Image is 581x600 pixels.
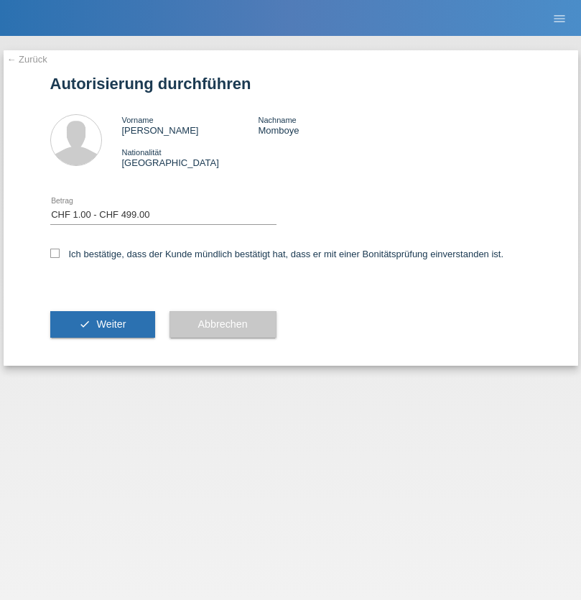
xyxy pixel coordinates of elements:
[169,311,276,338] button: Abbrechen
[50,75,531,93] h1: Autorisierung durchführen
[7,54,47,65] a: ← Zurück
[96,318,126,330] span: Weiter
[258,116,296,124] span: Nachname
[122,147,259,168] div: [GEOGRAPHIC_DATA]
[258,114,394,136] div: Momboye
[50,311,155,338] button: check Weiter
[50,249,504,259] label: Ich bestätige, dass der Kunde mündlich bestätigt hat, dass er mit einer Bonitätsprüfung einversta...
[545,14,574,22] a: menu
[122,116,154,124] span: Vorname
[122,114,259,136] div: [PERSON_NAME]
[552,11,567,26] i: menu
[198,318,248,330] span: Abbrechen
[122,148,162,157] span: Nationalität
[79,318,90,330] i: check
